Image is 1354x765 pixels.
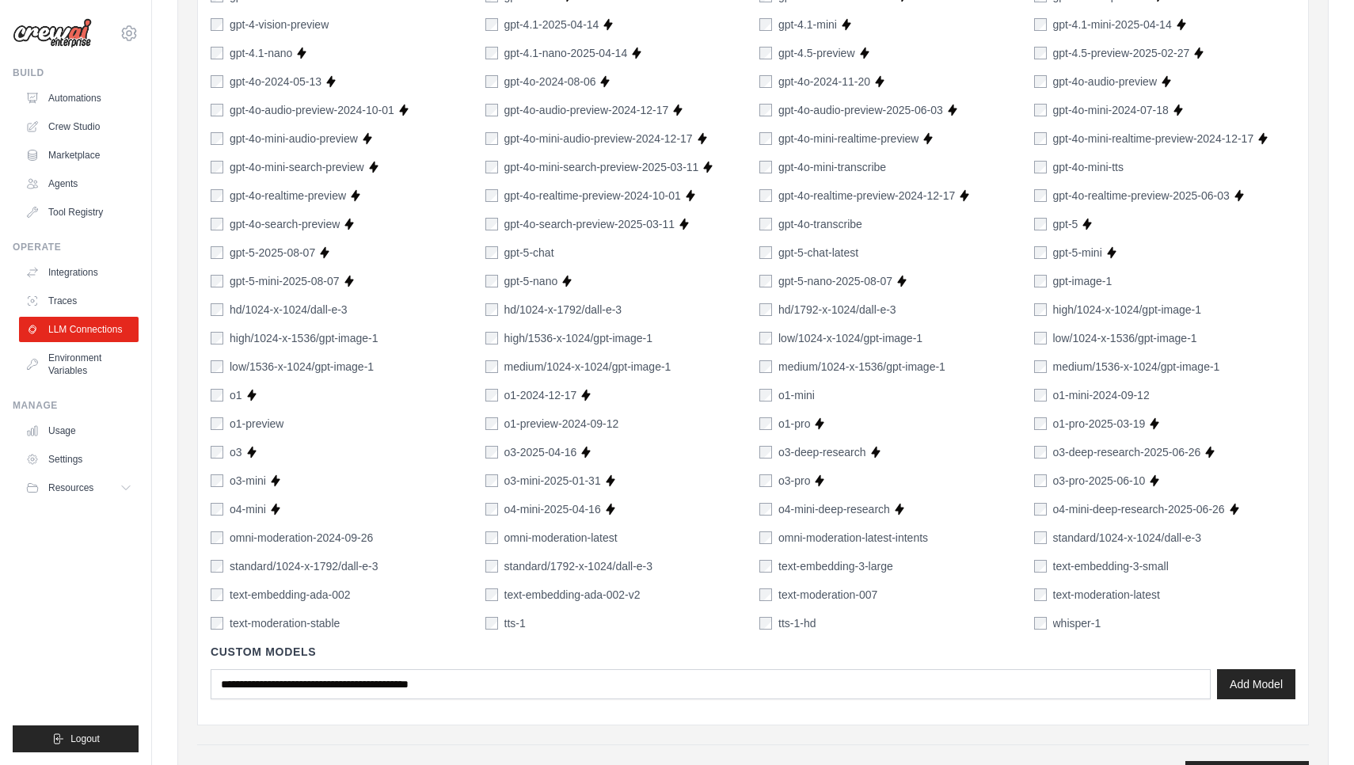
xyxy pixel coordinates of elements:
[211,246,223,259] input: gpt-5-2025-08-07
[485,360,498,373] input: medium/1024-x-1024/gpt-image-1
[485,275,498,287] input: gpt-5-nano
[1053,473,1146,489] label: o3-pro-2025-06-10
[778,45,855,61] label: gpt-4.5-preview
[778,302,896,318] label: hd/1792-x-1024/dall-e-3
[1053,245,1102,261] label: gpt-5-mini
[759,360,772,373] input: medium/1024-x-1536/gpt-image-1
[759,588,772,601] input: text-moderation-007
[504,45,628,61] label: gpt-4.1-nano-2025-04-14
[759,161,772,173] input: gpt-4o-mini-transcribe
[1034,218,1047,230] input: gpt-5
[485,617,498,630] input: tts-1
[230,501,266,517] label: o4-mini
[211,417,223,430] input: o1-preview
[759,560,772,573] input: text-embedding-3-large
[504,245,554,261] label: gpt-5-chat
[1034,47,1047,59] input: gpt-4.5-preview-2025-02-27
[1053,530,1202,546] label: standard/1024-x-1024/dall-e-3
[1034,417,1047,430] input: o1-pro-2025-03-19
[778,131,919,147] label: gpt-4o-mini-realtime-preview
[211,161,223,173] input: gpt-4o-mini-search-preview
[211,503,223,516] input: o4-mini
[759,446,772,459] input: o3-deep-research
[19,447,139,472] a: Settings
[230,273,340,289] label: gpt-5-mini-2025-08-07
[1053,74,1158,89] label: gpt-4o-audio-preview
[504,530,618,546] label: omni-moderation-latest
[211,588,223,601] input: text-embedding-ada-002
[504,17,599,32] label: gpt-4.1-2025-04-14
[759,47,772,59] input: gpt-4.5-preview
[230,416,283,432] label: o1-preview
[485,189,498,202] input: gpt-4o-realtime-preview-2024-10-01
[211,189,223,202] input: gpt-4o-realtime-preview
[230,444,242,460] label: o3
[1053,387,1150,403] label: o1-mini-2024-09-12
[19,345,139,383] a: Environment Variables
[19,200,139,225] a: Tool Registry
[1053,416,1146,432] label: o1-pro-2025-03-19
[211,560,223,573] input: standard/1024-x-1792/dall-e-3
[485,104,498,116] input: gpt-4o-audio-preview-2024-12-17
[504,444,577,460] label: o3-2025-04-16
[230,216,340,232] label: gpt-4o-search-preview
[230,359,374,375] label: low/1536-x-1024/gpt-image-1
[759,474,772,487] input: o3-pro
[230,330,378,346] label: high/1024-x-1536/gpt-image-1
[759,275,772,287] input: gpt-5-nano-2025-08-07
[1053,102,1169,118] label: gpt-4o-mini-2024-07-18
[759,246,772,259] input: gpt-5-chat-latest
[19,143,139,168] a: Marketplace
[759,417,772,430] input: o1-pro
[1053,501,1225,517] label: o4-mini-deep-research-2025-06-26
[1034,446,1047,459] input: o3-deep-research-2025-06-26
[759,189,772,202] input: gpt-4o-realtime-preview-2024-12-17
[19,475,139,500] button: Resources
[1034,617,1047,630] input: whisper-1
[1053,302,1202,318] label: high/1024-x-1024/gpt-image-1
[504,615,526,631] label: tts-1
[19,288,139,314] a: Traces
[778,17,837,32] label: gpt-4.1-mini
[1034,560,1047,573] input: text-embedding-3-small
[19,114,139,139] a: Crew Studio
[759,104,772,116] input: gpt-4o-audio-preview-2025-06-03
[211,332,223,344] input: high/1024-x-1536/gpt-image-1
[230,473,266,489] label: o3-mini
[778,102,943,118] label: gpt-4o-audio-preview-2025-06-03
[504,302,622,318] label: hd/1024-x-1792/dall-e-3
[759,218,772,230] input: gpt-4o-transcribe
[778,558,893,574] label: text-embedding-3-large
[759,75,772,88] input: gpt-4o-2024-11-20
[1053,273,1112,289] label: gpt-image-1
[485,246,498,259] input: gpt-5-chat
[504,387,577,403] label: o1-2024-12-17
[778,159,886,175] label: gpt-4o-mini-transcribe
[778,416,810,432] label: o1-pro
[485,303,498,316] input: hd/1024-x-1792/dall-e-3
[1053,45,1190,61] label: gpt-4.5-preview-2025-02-27
[1053,216,1078,232] label: gpt-5
[504,74,596,89] label: gpt-4o-2024-08-06
[504,131,693,147] label: gpt-4o-mini-audio-preview-2024-12-17
[230,17,329,32] label: gpt-4-vision-preview
[1034,189,1047,202] input: gpt-4o-realtime-preview-2025-06-03
[778,359,945,375] label: medium/1024-x-1536/gpt-image-1
[485,474,498,487] input: o3-mini-2025-01-31
[13,67,139,79] div: Build
[759,531,772,544] input: omni-moderation-latest-intents
[504,102,669,118] label: gpt-4o-audio-preview-2024-12-17
[211,644,1295,660] h4: Custom Models
[1053,558,1169,574] label: text-embedding-3-small
[70,733,100,745] span: Logout
[778,587,877,603] label: text-moderation-007
[211,104,223,116] input: gpt-4o-audio-preview-2024-10-01
[230,131,358,147] label: gpt-4o-mini-audio-preview
[504,159,699,175] label: gpt-4o-mini-search-preview-2025-03-11
[19,260,139,285] a: Integrations
[759,18,772,31] input: gpt-4.1-mini
[504,501,601,517] label: o4-mini-2025-04-16
[211,303,223,316] input: hd/1024-x-1024/dall-e-3
[1053,615,1101,631] label: whisper-1
[1034,531,1047,544] input: standard/1024-x-1024/dall-e-3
